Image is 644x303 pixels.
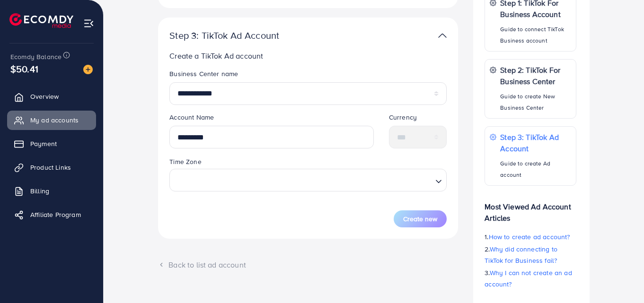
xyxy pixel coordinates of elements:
legend: Account Name [169,113,374,126]
a: Product Links [7,158,96,177]
p: Guide to create Ad account [500,158,571,181]
div: Back to list ad account [158,260,458,270]
span: Create new [403,214,437,224]
a: Overview [7,87,96,106]
p: Step 3: TikTok Ad Account [500,131,571,154]
p: 2. [485,243,576,266]
p: 3. [485,267,576,290]
div: Search for option [169,169,447,191]
span: Payment [30,139,57,148]
span: Ecomdy Balance [10,52,62,61]
span: $50.41 [10,62,38,76]
span: Why I can not create an ad account? [485,268,572,289]
img: image [83,65,93,74]
input: Search for option [174,171,432,189]
p: Most Viewed Ad Account Articles [485,193,576,224]
span: Why did connecting to TikTok for Business fail? [485,244,557,265]
button: Create new [394,210,447,227]
span: Overview [30,92,59,101]
span: Affiliate Program [30,210,81,219]
span: How to create ad account? [489,232,570,242]
p: Create a TikTok Ad account [169,50,447,61]
p: Step 3: TikTok Ad Account [169,30,349,41]
p: 1. [485,231,576,242]
legend: Currency [389,113,447,126]
p: Step 2: TikTok For Business Center [500,64,571,87]
legend: Business Center name [169,69,447,82]
a: My ad accounts [7,111,96,130]
span: Product Links [30,163,71,172]
span: My ad accounts [30,115,79,125]
iframe: Chat [604,260,637,296]
label: Time Zone [169,157,201,166]
img: logo [9,13,73,28]
a: Affiliate Program [7,205,96,224]
p: Guide to connect TikTok Business account [500,24,571,46]
img: menu [83,18,94,29]
img: TikTok partner [438,29,447,43]
p: Guide to create New Business Center [500,91,571,113]
span: Billing [30,186,49,196]
a: Payment [7,134,96,153]
a: Billing [7,182,96,200]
